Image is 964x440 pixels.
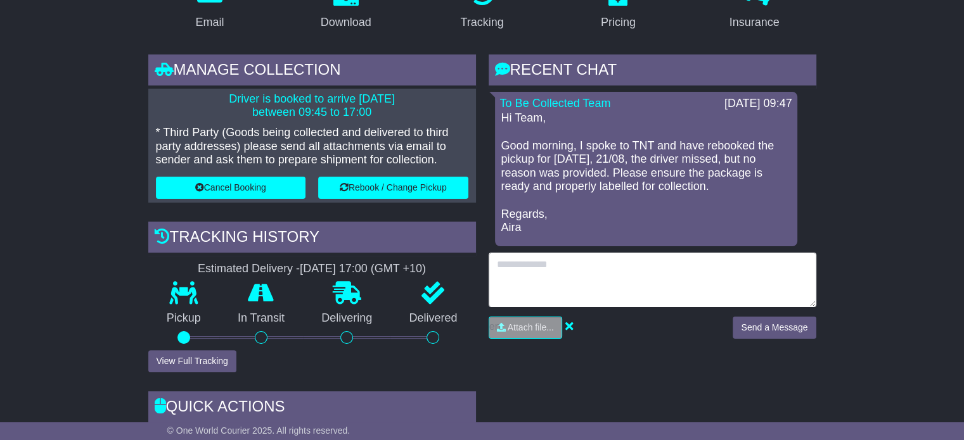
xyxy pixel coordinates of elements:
[167,425,350,436] span: © One World Courier 2025. All rights reserved.
[501,111,791,234] p: Hi Team, Good morning, I spoke to TNT and have rebooked the pickup for [DATE], 21/08, the driver ...
[219,311,303,325] p: In Transit
[489,54,816,89] div: RECENT CHAT
[500,97,611,110] a: To Be Collected Team
[460,14,503,31] div: Tracking
[148,391,476,425] div: Quick Actions
[156,177,306,199] button: Cancel Booking
[733,317,816,339] button: Send a Message
[156,92,468,120] p: Driver is booked to arrive [DATE] between 09:45 to 17:00
[321,14,371,31] div: Download
[724,97,792,111] div: [DATE] 09:47
[156,126,468,167] p: * Third Party (Goods being collected and delivered to third party addresses) please send all atta...
[303,311,390,325] p: Delivering
[148,350,236,372] button: View Full Tracking
[148,262,476,276] div: Estimated Delivery -
[300,262,426,276] div: [DATE] 17:00 (GMT +10)
[148,54,476,89] div: Manage collection
[318,177,468,199] button: Rebook / Change Pickup
[390,311,475,325] p: Delivered
[148,311,219,325] p: Pickup
[195,14,224,31] div: Email
[729,14,780,31] div: Insurance
[148,222,476,256] div: Tracking history
[601,14,636,31] div: Pricing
